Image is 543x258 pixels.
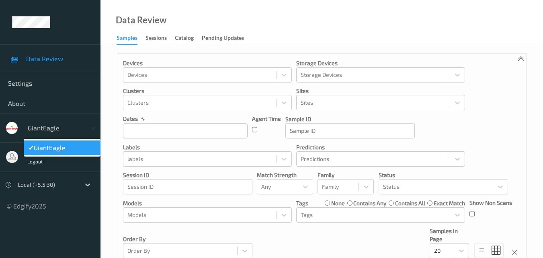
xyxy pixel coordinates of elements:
div: Sessions [145,34,167,44]
p: Session ID [123,171,252,179]
p: dates [123,115,138,123]
p: Sample ID [285,115,415,123]
p: Devices [123,59,292,67]
p: labels [123,143,292,151]
p: Status [379,171,508,179]
p: Show Non Scans [469,199,512,207]
label: exact match [434,199,465,207]
p: Match Strength [257,171,313,179]
p: Models [123,199,292,207]
div: Catalog [175,34,194,44]
p: Order By [123,235,252,243]
a: Sessions [145,33,175,44]
p: Predictions [296,143,465,151]
p: Sites [296,87,465,95]
p: Samples In Page [430,227,469,243]
p: Storage Devices [296,59,465,67]
p: Tags [296,199,308,207]
p: Family [318,171,374,179]
a: Pending Updates [202,33,252,44]
label: none [331,199,345,207]
a: Catalog [175,33,202,44]
p: Agent Time [252,115,281,123]
label: contains any [353,199,386,207]
label: contains all [395,199,425,207]
div: Samples [117,34,137,45]
a: Samples [117,33,145,45]
div: Pending Updates [202,34,244,44]
p: Clusters [123,87,292,95]
div: Data Review [116,16,166,24]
